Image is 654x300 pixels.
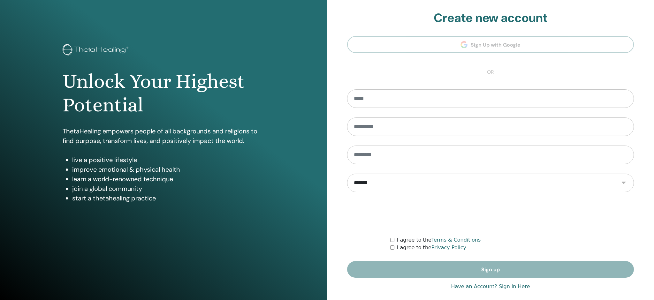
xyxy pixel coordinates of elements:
span: or [484,68,497,76]
li: join a global community [72,184,265,193]
li: live a positive lifestyle [72,155,265,165]
label: I agree to the [397,236,481,244]
li: start a thetahealing practice [72,193,265,203]
h1: Unlock Your Highest Potential [63,70,265,117]
a: Terms & Conditions [431,237,481,243]
iframe: reCAPTCHA [442,202,539,227]
a: Privacy Policy [431,244,466,251]
li: improve emotional & physical health [72,165,265,174]
p: ThetaHealing empowers people of all backgrounds and religions to find purpose, transform lives, a... [63,126,265,146]
h2: Create new account [347,11,634,26]
li: learn a world-renowned technique [72,174,265,184]
label: I agree to the [397,244,466,251]
a: Have an Account? Sign in Here [451,283,530,290]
